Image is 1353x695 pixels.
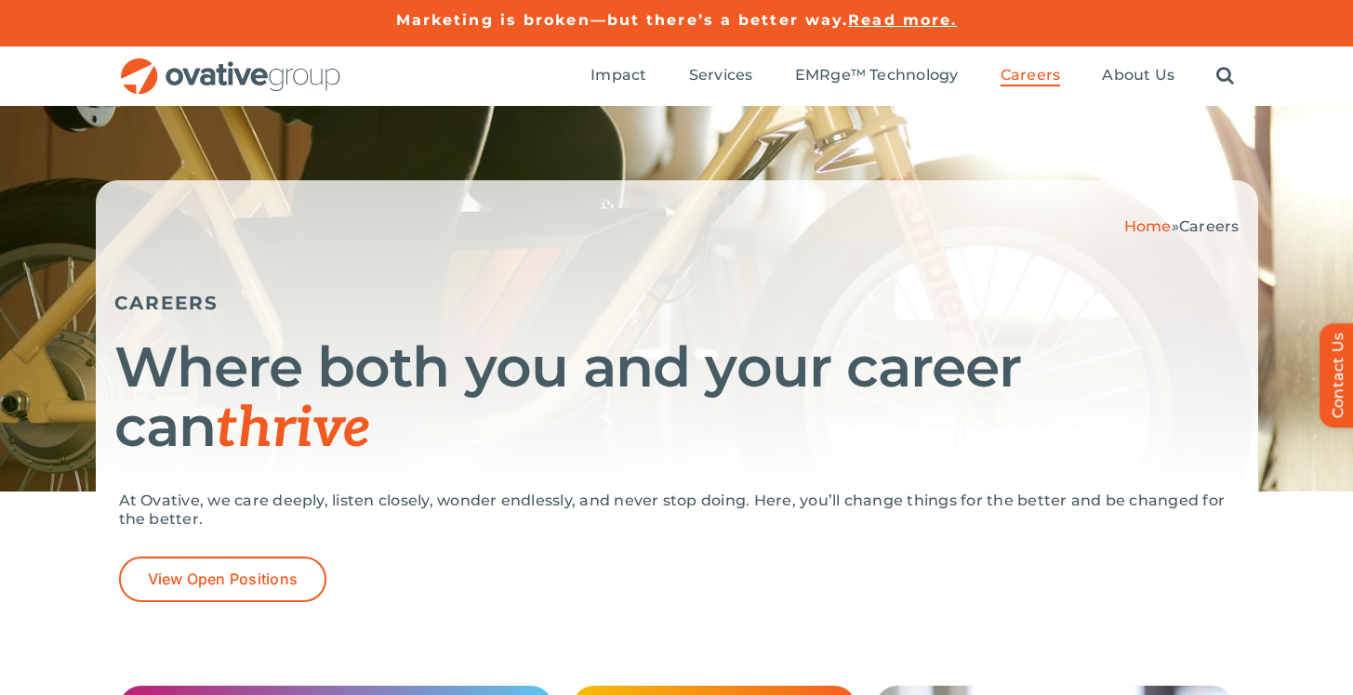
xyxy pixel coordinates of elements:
a: Careers [1001,66,1061,86]
span: Impact [590,66,646,85]
span: » [1124,217,1240,235]
a: View Open Positions [119,557,327,602]
p: At Ovative, we care deeply, listen closely, wonder endlessly, and never stop doing. Here, you’ll ... [119,492,1235,529]
h5: CAREERS [114,292,1240,314]
span: Careers [1001,66,1061,85]
nav: Menu [590,46,1234,106]
span: About Us [1102,66,1174,85]
span: thrive [216,396,371,463]
a: About Us [1102,66,1174,86]
a: Marketing is broken—but there’s a better way. [396,11,849,29]
span: Careers [1179,217,1240,235]
a: Search [1216,66,1234,86]
h1: Where both you and your career can [114,337,1240,459]
span: View Open Positions [148,570,298,588]
a: Home [1124,217,1172,235]
a: Services [689,66,753,86]
span: EMRge™ Technology [795,66,959,85]
a: OG_Full_horizontal_RGB [119,56,342,73]
a: Read more. [848,11,957,29]
span: Services [689,66,753,85]
a: Impact [590,66,646,86]
a: EMRge™ Technology [795,66,959,86]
